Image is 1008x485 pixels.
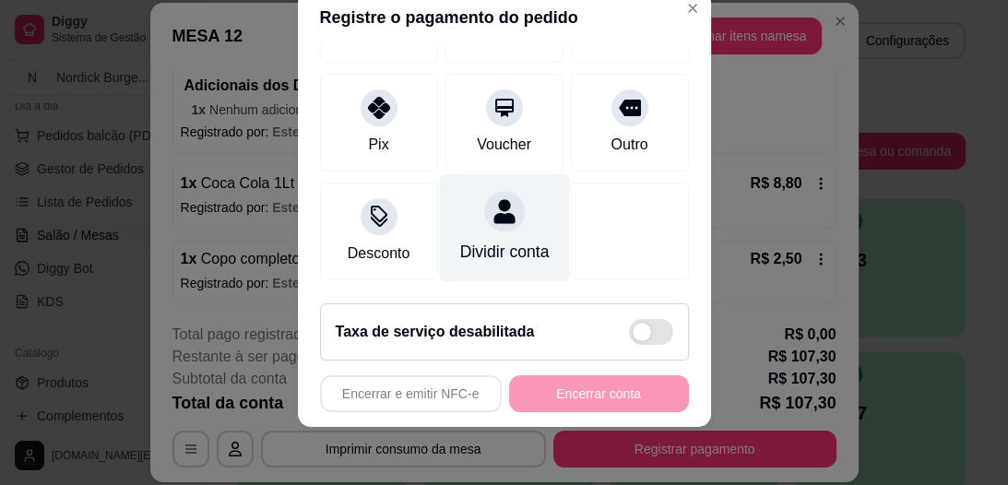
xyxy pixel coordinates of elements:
div: Desconto [348,243,410,265]
div: Dividir conta [459,241,549,265]
div: Voucher [477,134,531,156]
h2: Taxa de serviço desabilitada [336,321,535,343]
div: Outro [611,134,647,156]
div: Pix [368,134,388,156]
